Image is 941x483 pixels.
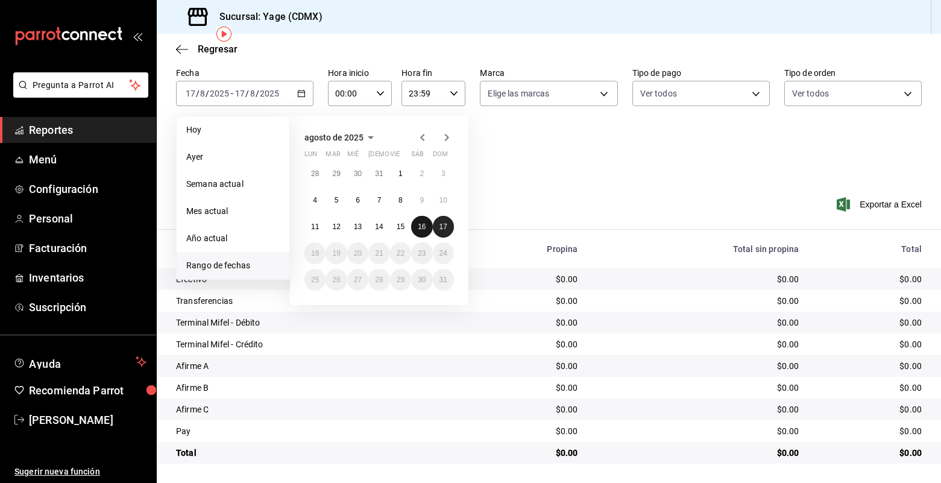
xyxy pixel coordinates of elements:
[304,269,326,291] button: 25 de agosto de 2025
[467,403,578,415] div: $0.00
[347,269,368,291] button: 27 de agosto de 2025
[259,89,280,98] input: ----
[597,360,799,372] div: $0.00
[250,89,256,98] input: --
[398,196,403,204] abbr: 8 de agosto de 2025
[368,189,389,211] button: 7 de agosto de 2025
[792,87,829,99] span: Ver todos
[210,10,323,24] h3: Sucursal: Yage (CDMX)
[304,150,317,163] abbr: lunes
[467,295,578,307] div: $0.00
[467,317,578,329] div: $0.00
[411,189,432,211] button: 9 de agosto de 2025
[209,89,230,98] input: ----
[420,169,424,178] abbr: 2 de agosto de 2025
[597,273,799,285] div: $0.00
[216,27,231,42] img: Tooltip marker
[13,72,148,98] button: Pregunta a Parrot AI
[14,466,146,478] span: Sugerir nueva función
[326,216,347,238] button: 12 de agosto de 2025
[29,412,146,428] span: [PERSON_NAME]
[304,242,326,264] button: 18 de agosto de 2025
[390,163,411,185] button: 1 de agosto de 2025
[200,89,206,98] input: --
[347,163,368,185] button: 30 de julio de 2025
[186,205,280,218] span: Mes actual
[176,425,448,437] div: Pay
[29,270,146,286] span: Inventarios
[332,169,340,178] abbr: 29 de julio de 2025
[29,240,146,256] span: Facturación
[439,196,447,204] abbr: 10 de agosto de 2025
[818,382,922,394] div: $0.00
[356,196,360,204] abbr: 6 de agosto de 2025
[418,249,426,257] abbr: 23 de agosto de 2025
[411,242,432,264] button: 23 de agosto de 2025
[439,223,447,231] abbr: 17 de agosto de 2025
[418,276,426,284] abbr: 30 de agosto de 2025
[818,317,922,329] div: $0.00
[488,87,549,99] span: Elige las marcas
[196,89,200,98] span: /
[186,259,280,272] span: Rango de fechas
[818,403,922,415] div: $0.00
[375,249,383,257] abbr: 21 de agosto de 2025
[313,196,317,204] abbr: 4 de agosto de 2025
[304,163,326,185] button: 28 de julio de 2025
[176,43,238,55] button: Regresar
[29,122,146,138] span: Reportes
[206,89,209,98] span: /
[480,69,617,77] label: Marca
[818,360,922,372] div: $0.00
[368,163,389,185] button: 31 de julio de 2025
[347,216,368,238] button: 13 de agosto de 2025
[467,338,578,350] div: $0.00
[347,189,368,211] button: 6 de agosto de 2025
[256,89,259,98] span: /
[354,223,362,231] abbr: 13 de agosto de 2025
[397,249,404,257] abbr: 22 de agosto de 2025
[597,425,799,437] div: $0.00
[335,196,339,204] abbr: 5 de agosto de 2025
[326,163,347,185] button: 29 de julio de 2025
[433,216,454,238] button: 17 de agosto de 2025
[234,89,245,98] input: --
[433,163,454,185] button: 3 de agosto de 2025
[839,197,922,212] button: Exportar a Excel
[441,169,445,178] abbr: 3 de agosto de 2025
[390,269,411,291] button: 29 de agosto de 2025
[368,242,389,264] button: 21 de agosto de 2025
[397,276,404,284] abbr: 29 de agosto de 2025
[375,276,383,284] abbr: 28 de agosto de 2025
[186,178,280,191] span: Semana actual
[640,87,677,99] span: Ver todos
[311,249,319,257] abbr: 18 de agosto de 2025
[354,249,362,257] abbr: 20 de agosto de 2025
[818,295,922,307] div: $0.00
[176,382,448,394] div: Afirme B
[818,244,922,254] div: Total
[467,273,578,285] div: $0.00
[597,338,799,350] div: $0.00
[304,216,326,238] button: 11 de agosto de 2025
[29,151,146,168] span: Menú
[597,295,799,307] div: $0.00
[418,223,426,231] abbr: 16 de agosto de 2025
[467,447,578,459] div: $0.00
[439,249,447,257] abbr: 24 de agosto de 2025
[332,249,340,257] abbr: 19 de agosto de 2025
[176,338,448,350] div: Terminal Mifel - Crédito
[29,181,146,197] span: Configuración
[420,196,424,204] abbr: 9 de agosto de 2025
[390,150,400,163] abbr: viernes
[368,216,389,238] button: 14 de agosto de 2025
[818,273,922,285] div: $0.00
[433,150,448,163] abbr: domingo
[326,150,340,163] abbr: martes
[597,317,799,329] div: $0.00
[632,69,770,77] label: Tipo de pago
[433,269,454,291] button: 31 de agosto de 2025
[784,69,922,77] label: Tipo de orden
